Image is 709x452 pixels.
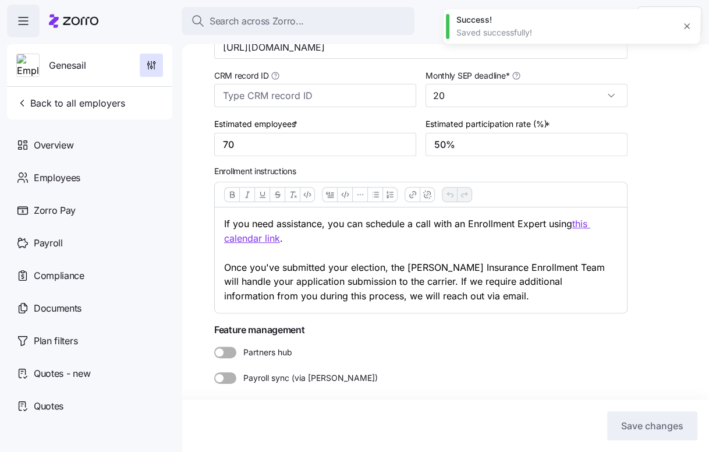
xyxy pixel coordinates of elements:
button: Save changes [607,411,697,440]
a: Compliance [7,259,172,292]
button: Search across Zorro... [182,7,414,35]
span: Zorro Pay [34,203,76,218]
span: Payroll sync (via [PERSON_NAME]) [236,372,378,384]
a: Documents [7,292,172,324]
span: Monthly SEP deadline * [426,70,509,82]
span: Overview [34,138,73,153]
a: Payroll [7,227,172,259]
span: Compliance [34,269,84,283]
button: Remove link [420,187,435,202]
label: Estimated employees [214,118,300,130]
button: Code block [337,187,352,202]
button: Strikethrough [270,187,285,202]
input: Consultation link [214,36,628,59]
span: Enrollment instructions [214,165,628,177]
span: CRM record ID [214,70,268,82]
span: Documents [34,301,81,316]
span: Payroll [34,236,63,250]
div: Saved successfully! [456,27,674,38]
p: If you need assistance, you can schedule a call with an Enrollment Expert using . Once you've sub... [224,217,618,303]
button: Ordered list [382,187,398,202]
button: Clear formatting [285,187,300,202]
span: Feature management [214,323,628,337]
span: Quotes - new [34,366,90,381]
img: Employer logo [17,54,39,77]
span: Employees [34,171,80,185]
a: Overview [7,129,172,161]
span: Search across Zorro... [210,14,304,29]
input: Type CRM record ID [214,84,416,107]
div: Success! [456,14,674,26]
button: Back to all employers [12,91,130,115]
button: Italic [239,187,254,202]
label: Estimated participation rate (%) [426,118,552,130]
a: Quotes [7,390,172,422]
span: Save changes [621,419,683,433]
input: Select the monthly SEP deadline [426,84,628,107]
a: Quotes - new [7,357,172,390]
a: Employees [7,161,172,194]
button: Bullet list [367,187,382,202]
a: Zorro Pay [7,194,172,227]
input: Enter total employees [214,133,416,156]
button: Horizontal line [352,187,367,202]
button: Undo [442,187,457,202]
button: Blockquote [322,187,337,202]
button: Bold [224,187,239,202]
button: Link [405,187,420,202]
button: Code [300,187,315,202]
button: Redo [457,187,472,202]
span: Partners hub [236,347,292,358]
a: Plan filters [7,324,172,357]
input: Enter percent enrolled [426,133,628,156]
span: Quotes [34,399,63,414]
span: Back to all employers [16,96,125,110]
button: Underline [254,187,270,202]
a: this calendar link [224,218,590,244]
span: Plan filters [34,334,77,348]
span: Genesail [49,58,86,73]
